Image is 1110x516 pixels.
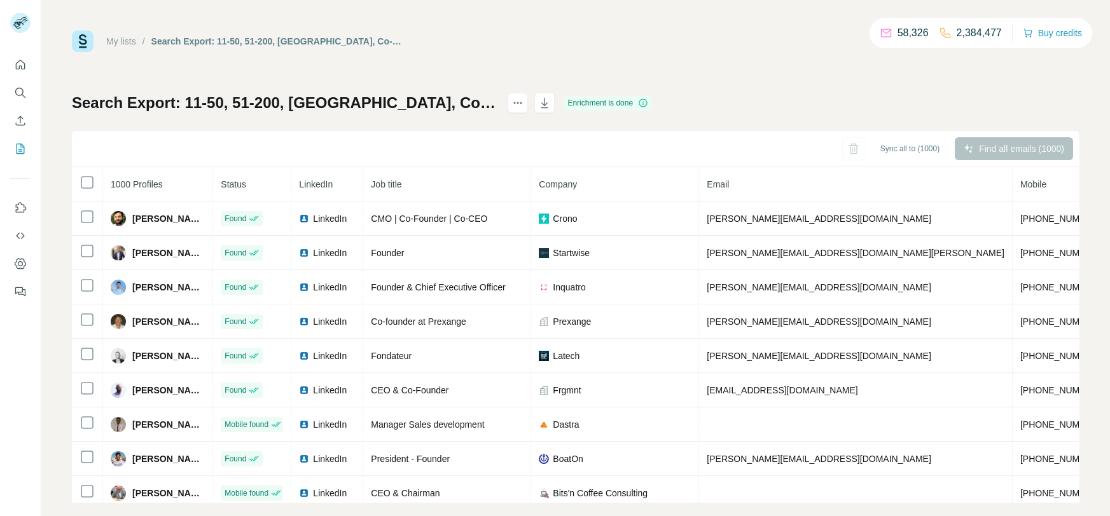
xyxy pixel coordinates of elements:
[553,452,583,465] span: BoatOn
[371,385,448,395] span: CEO & Co-Founder
[225,247,246,259] span: Found
[10,137,31,160] button: My lists
[142,35,145,48] li: /
[132,315,205,328] span: [PERSON_NAME]
[371,316,466,327] span: Co-founder at Prexange
[10,109,31,132] button: Enrich CSV
[553,350,579,362] span: Latech
[10,224,31,247] button: Use Surfe API
[299,385,309,395] img: LinkedIn logo
[221,179,246,189] span: Status
[957,25,1002,41] p: 2,384,477
[898,25,929,41] p: 58,326
[111,245,126,261] img: Avatar
[106,36,136,46] a: My lists
[225,453,246,465] span: Found
[1020,351,1100,361] span: [PHONE_NUMBER]
[225,487,268,499] span: Mobile found
[225,213,246,224] span: Found
[564,95,652,111] div: Enrichment is done
[313,418,347,431] span: LinkedIn
[72,31,94,52] img: Surfe Logo
[10,196,31,219] button: Use Surfe on LinkedIn
[299,214,309,224] img: LinkedIn logo
[707,316,931,327] span: [PERSON_NAME][EMAIL_ADDRESS][DOMAIN_NAME]
[132,452,205,465] span: [PERSON_NAME]
[371,454,450,464] span: President - Founder
[132,384,205,397] span: [PERSON_NAME] 🏔️
[539,282,549,292] img: company-logo
[1020,419,1100,430] span: [PHONE_NUMBER]
[299,351,309,361] img: LinkedIn logo
[1020,385,1100,395] span: [PHONE_NUMBER]
[132,487,205,499] span: [PERSON_NAME]
[539,179,577,189] span: Company
[539,351,549,361] img: company-logo
[225,350,246,362] span: Found
[313,247,347,259] span: LinkedIn
[132,212,205,225] span: [PERSON_NAME]⚡️
[111,348,126,363] img: Avatar
[553,212,577,225] span: Crono
[539,214,549,224] img: company-logo
[72,93,496,113] h1: Search Export: 11-50, 51-200, [GEOGRAPHIC_DATA], Co-fondateur, Fondateur, 1 to 2 years, 3 to 5 ye...
[553,281,585,294] span: Inquatro
[371,248,404,258] span: Founder
[1020,214,1100,224] span: [PHONE_NUMBER]
[111,383,126,398] img: Avatar
[539,419,549,430] img: company-logo
[225,282,246,293] span: Found
[313,452,347,465] span: LinkedIn
[111,314,126,329] img: Avatar
[132,418,205,431] span: [PERSON_NAME]
[225,316,246,327] span: Found
[299,419,309,430] img: LinkedIn logo
[313,315,347,328] span: LinkedIn
[225,384,246,396] span: Found
[1020,248,1100,258] span: [PHONE_NUMBER]
[1020,488,1100,498] span: [PHONE_NUMBER]
[151,35,404,48] div: Search Export: 11-50, 51-200, [GEOGRAPHIC_DATA], Co-fondateur, Fondateur, 1 to 2 years, 3 to 5 ye...
[132,247,205,259] span: [PERSON_NAME]
[111,485,126,501] img: Avatar
[111,179,163,189] span: 1000 Profiles
[299,179,333,189] span: LinkedIn
[1020,316,1100,327] span: [PHONE_NUMBER]
[707,385,857,395] span: [EMAIL_ADDRESS][DOMAIN_NAME]
[111,451,126,466] img: Avatar
[313,487,347,499] span: LinkedIn
[1020,282,1100,292] span: [PHONE_NUMBER]
[132,350,205,362] span: [PERSON_NAME]
[707,282,931,292] span: [PERSON_NAME][EMAIL_ADDRESS][DOMAIN_NAME]
[707,351,931,361] span: [PERSON_NAME][EMAIL_ADDRESS][DOMAIN_NAME]
[871,139,948,158] button: Sync all to (1000)
[707,454,931,464] span: [PERSON_NAME][EMAIL_ADDRESS][DOMAIN_NAME]
[299,248,309,258] img: LinkedIn logo
[111,211,126,226] img: Avatar
[553,247,590,259] span: Startwise
[539,248,549,258] img: company-logo
[313,281,347,294] span: LinkedIn
[553,315,591,328] span: Prexange
[299,282,309,292] img: LinkedIn logo
[553,384,581,397] span: Frgmnt
[10,81,31,104] button: Search
[299,454,309,464] img: LinkedIn logo
[508,93,528,113] button: actions
[539,488,549,498] img: company-logo
[111,417,126,432] img: Avatar
[132,281,205,294] span: [PERSON_NAME]
[111,280,126,295] img: Avatar
[225,419,268,430] span: Mobile found
[313,212,347,225] span: LinkedIn
[299,488,309,498] img: LinkedIn logo
[313,350,347,362] span: LinkedIn
[10,252,31,275] button: Dashboard
[553,487,648,499] span: Bits'n Coffee Consulting
[1020,179,1046,189] span: Mobile
[707,179,729,189] span: Email
[1020,454,1100,464] span: [PHONE_NUMBER]
[539,454,549,464] img: company-logo
[299,316,309,327] img: LinkedIn logo
[371,488,440,498] span: CEO & Chairman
